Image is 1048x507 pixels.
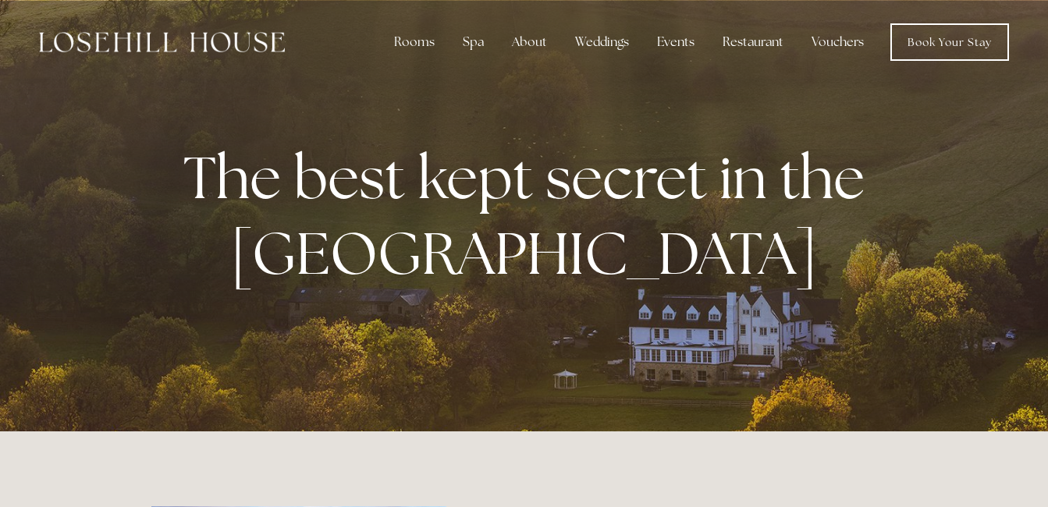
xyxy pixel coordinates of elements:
[499,27,560,58] div: About
[382,27,447,58] div: Rooms
[39,32,285,52] img: Losehill House
[450,27,496,58] div: Spa
[563,27,641,58] div: Weddings
[645,27,707,58] div: Events
[890,23,1009,61] a: Book Your Stay
[710,27,796,58] div: Restaurant
[799,27,876,58] a: Vouchers
[183,139,877,292] strong: The best kept secret in the [GEOGRAPHIC_DATA]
